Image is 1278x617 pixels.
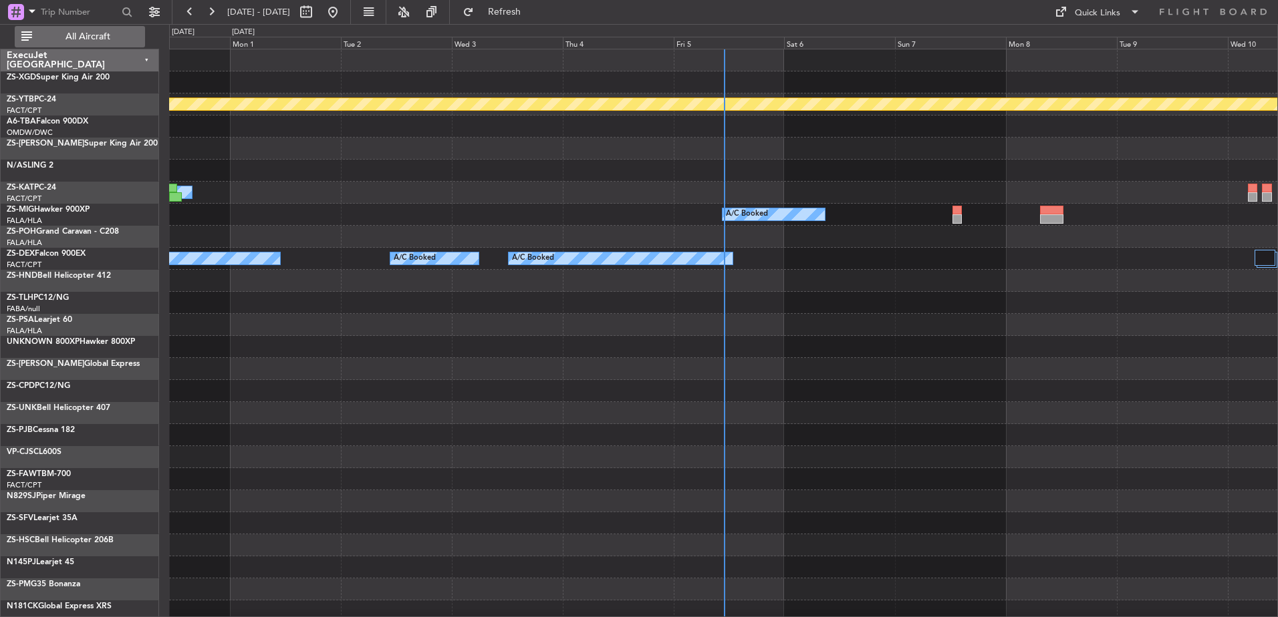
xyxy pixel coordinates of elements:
[7,73,36,81] span: ZS-XGD
[7,73,110,81] a: ZS-XGDSuper King Air 200
[7,580,37,588] span: ZS-PMG
[35,32,141,41] span: All Aircraft
[7,338,80,346] span: UNKNOWN 800XP
[7,294,69,302] a: ZS-TLHPC12/NG
[7,426,75,434] a: ZS-PJBCessna 182
[7,184,56,192] a: ZS-KATPC-24
[7,360,84,368] span: ZS-[PERSON_NAME]
[1048,1,1147,23] button: Quick Links
[7,206,90,214] a: ZS-MIGHawker 900XP
[7,140,84,148] span: ZS-[PERSON_NAME]
[1075,7,1120,20] div: Quick Links
[674,37,785,49] div: Fri 5
[7,272,37,280] span: ZS-HND
[895,37,1006,49] div: Sun 7
[7,426,33,434] span: ZS-PJB
[172,27,195,38] div: [DATE]
[457,1,537,23] button: Refresh
[7,128,53,138] a: OMDW/DWC
[7,382,35,390] span: ZS-CPD
[7,558,74,566] a: N145PJLearjet 45
[7,228,36,236] span: ZS-POH
[7,238,42,248] a: FALA/HLA
[7,448,61,456] a: VP-CJSCL600S
[452,37,563,49] div: Wed 3
[7,316,34,324] span: ZS-PSA
[7,514,78,522] a: ZS-SFVLearjet 35A
[7,602,38,610] span: N181CK
[7,382,70,390] a: ZS-CPDPC12/NG
[7,492,36,500] span: N829SJ
[7,536,35,544] span: ZS-HSC
[119,37,230,49] div: Sun 31
[7,206,34,214] span: ZS-MIG
[232,27,255,38] div: [DATE]
[7,106,41,116] a: FACT/CPT
[394,248,436,268] div: A/C Booked
[477,7,533,17] span: Refresh
[7,216,42,226] a: FALA/HLA
[7,470,37,478] span: ZS-FAW
[7,95,56,104] a: ZS-YTBPC-24
[341,37,452,49] div: Tue 2
[7,558,36,566] span: N145PJ
[227,6,290,18] span: [DATE] - [DATE]
[7,360,140,368] a: ZS-[PERSON_NAME]Global Express
[7,448,33,456] span: VP-CJS
[7,304,40,314] a: FABA/null
[7,294,33,302] span: ZS-TLH
[7,228,119,236] a: ZS-POHGrand Caravan - C208
[512,248,554,268] div: A/C Booked
[726,204,768,224] div: A/C Booked
[7,338,135,346] a: UNKNOWN 800XPHawker 800XP
[7,602,112,610] a: N181CKGlobal Express XRS
[7,184,34,192] span: ZS-KAT
[7,118,36,126] span: A6-TBA
[41,2,118,22] input: Trip Number
[7,536,114,544] a: ZS-HSCBell Helicopter 206B
[7,260,41,270] a: FACT/CPT
[7,162,23,170] span: N/A
[7,250,86,258] a: ZS-DEXFalcon 900EX
[230,37,341,49] div: Mon 1
[7,250,35,258] span: ZS-DEX
[7,272,111,280] a: ZS-HNDBell Helicopter 412
[7,514,33,522] span: ZS-SFV
[563,37,674,49] div: Thu 4
[1117,37,1228,49] div: Tue 9
[7,470,71,478] a: ZS-FAWTBM-700
[784,37,895,49] div: Sat 6
[7,580,80,588] a: ZS-PMG35 Bonanza
[7,95,34,104] span: ZS-YTB
[7,140,158,148] a: ZS-[PERSON_NAME]Super King Air 200
[1006,37,1117,49] div: Mon 8
[7,316,72,324] a: ZS-PSALearjet 60
[7,162,53,170] a: N/ASLING 2
[7,326,42,336] a: FALA/HLA
[7,404,110,412] a: ZS-UNKBell Helicopter 407
[7,480,41,490] a: FACT/CPT
[7,118,88,126] a: A6-TBAFalcon 900DX
[7,492,86,500] a: N829SJPiper Mirage
[7,194,41,204] a: FACT/CPT
[7,404,37,412] span: ZS-UNK
[15,26,145,47] button: All Aircraft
